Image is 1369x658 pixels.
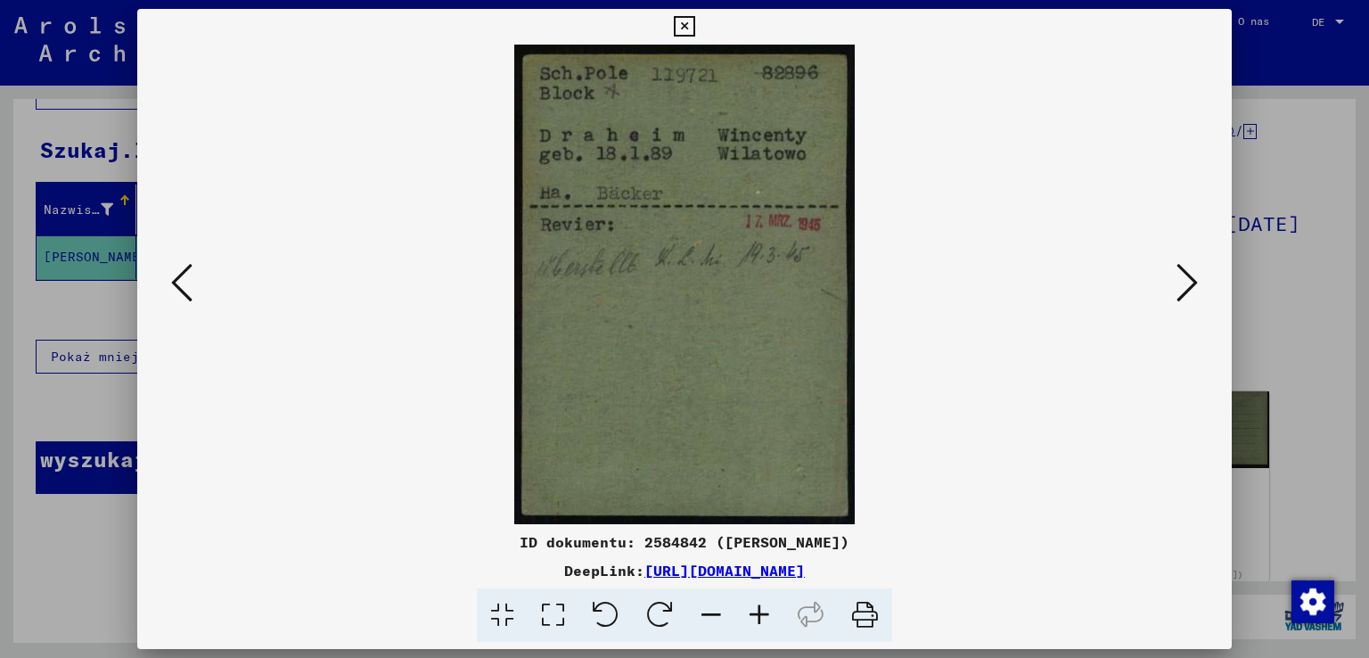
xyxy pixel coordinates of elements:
img: 001.jpg [198,45,1172,524]
a: [URL][DOMAIN_NAME] [644,562,805,580]
font: ID dokumentu: 2584842 ([PERSON_NAME]) [520,533,849,551]
font: DeepLink: [564,562,644,580]
img: Zmiana zgody [1291,580,1334,623]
